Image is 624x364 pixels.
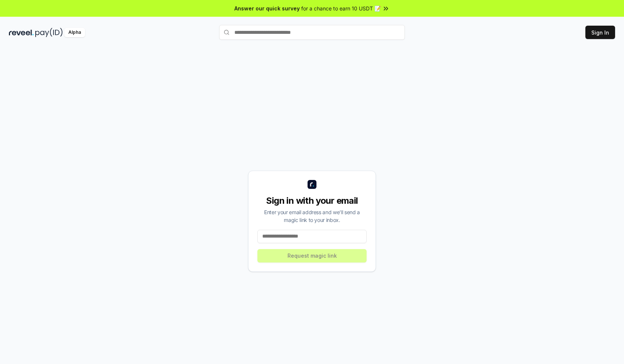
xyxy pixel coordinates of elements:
[308,180,316,189] img: logo_small
[301,4,381,12] span: for a chance to earn 10 USDT 📝
[257,195,367,207] div: Sign in with your email
[585,26,615,39] button: Sign In
[64,28,85,37] div: Alpha
[35,28,63,37] img: pay_id
[257,208,367,224] div: Enter your email address and we’ll send a magic link to your inbox.
[234,4,300,12] span: Answer our quick survey
[9,28,34,37] img: reveel_dark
